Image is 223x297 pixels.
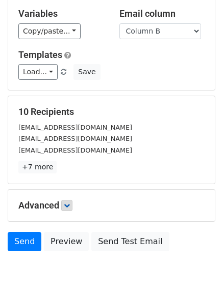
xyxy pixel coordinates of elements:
a: +7 more [18,161,57,173]
a: Templates [18,49,62,60]
a: Copy/paste... [18,23,81,39]
a: Send [8,232,41,251]
small: [EMAIL_ADDRESS][DOMAIN_NAME] [18,146,132,154]
a: Send Test Email [91,232,169,251]
h5: 10 Recipients [18,106,205,117]
a: Load... [18,64,58,80]
small: [EMAIL_ADDRESS][DOMAIN_NAME] [18,124,132,131]
small: [EMAIL_ADDRESS][DOMAIN_NAME] [18,135,132,142]
button: Save [73,64,100,80]
h5: Email column [119,8,205,19]
h5: Variables [18,8,104,19]
a: Preview [44,232,89,251]
iframe: Chat Widget [172,248,223,297]
h5: Advanced [18,200,205,211]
